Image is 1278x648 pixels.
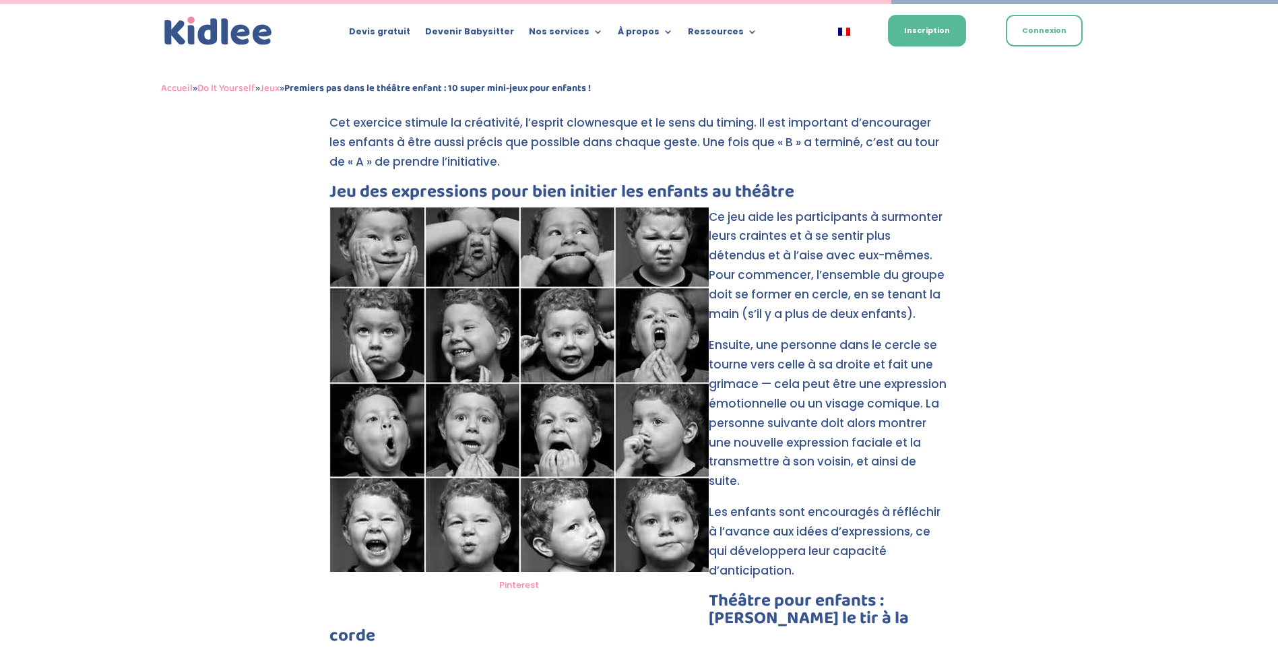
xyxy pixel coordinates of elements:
[260,80,280,96] a: Jeux
[1006,15,1083,46] a: Connexion
[618,27,673,42] a: À propos
[688,27,757,42] a: Ressources
[161,13,276,49] img: logo_kidlee_bleu
[529,27,603,42] a: Nos services
[329,183,949,207] h3: Jeu des expressions pour bien initier les enfants au théâtre
[329,207,709,572] img: Théâtre enfants : jeu des expressions, photo d'enfants
[329,113,949,183] p: Cet exercice stimule la créativité, l’esprit clownesque et le sens du timing. Il est important d’...
[197,80,255,96] a: Do It Yourself
[499,579,539,591] a: Pinterest
[838,28,850,36] img: Français
[888,15,966,46] a: Inscription
[161,13,276,49] a: Kidlee Logo
[284,80,591,96] strong: Premiers pas dans le théâtre enfant : 10 super mini-jeux pour enfants !
[349,27,410,42] a: Devis gratuit
[161,80,591,96] span: » » »
[425,27,514,42] a: Devenir Babysitter
[161,80,193,96] a: Accueil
